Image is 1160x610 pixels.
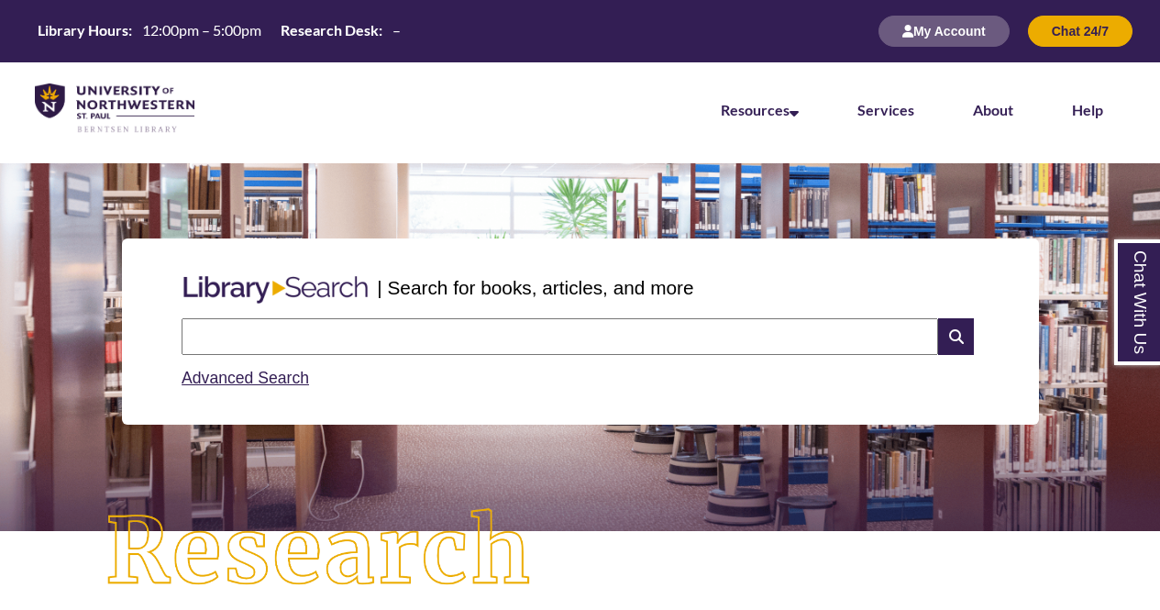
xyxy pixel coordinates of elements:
table: Hours Today [30,20,408,40]
i: Search [938,318,973,355]
img: Libary Search [174,269,377,311]
span: 12:00pm – 5:00pm [142,21,261,39]
a: Hours Today [30,20,408,42]
a: My Account [878,23,1010,39]
a: About [973,101,1013,118]
span: – [392,21,401,39]
button: My Account [878,16,1010,47]
a: Help [1072,101,1103,118]
th: Research Desk: [273,20,385,40]
a: Chat 24/7 [1028,23,1132,39]
button: Chat 24/7 [1028,16,1132,47]
th: Library Hours: [30,20,135,40]
a: Resources [721,101,799,118]
img: UNWSP Library Logo [35,83,194,134]
p: | Search for books, articles, and more [377,273,693,302]
a: Services [857,101,914,118]
a: Advanced Search [182,369,309,387]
